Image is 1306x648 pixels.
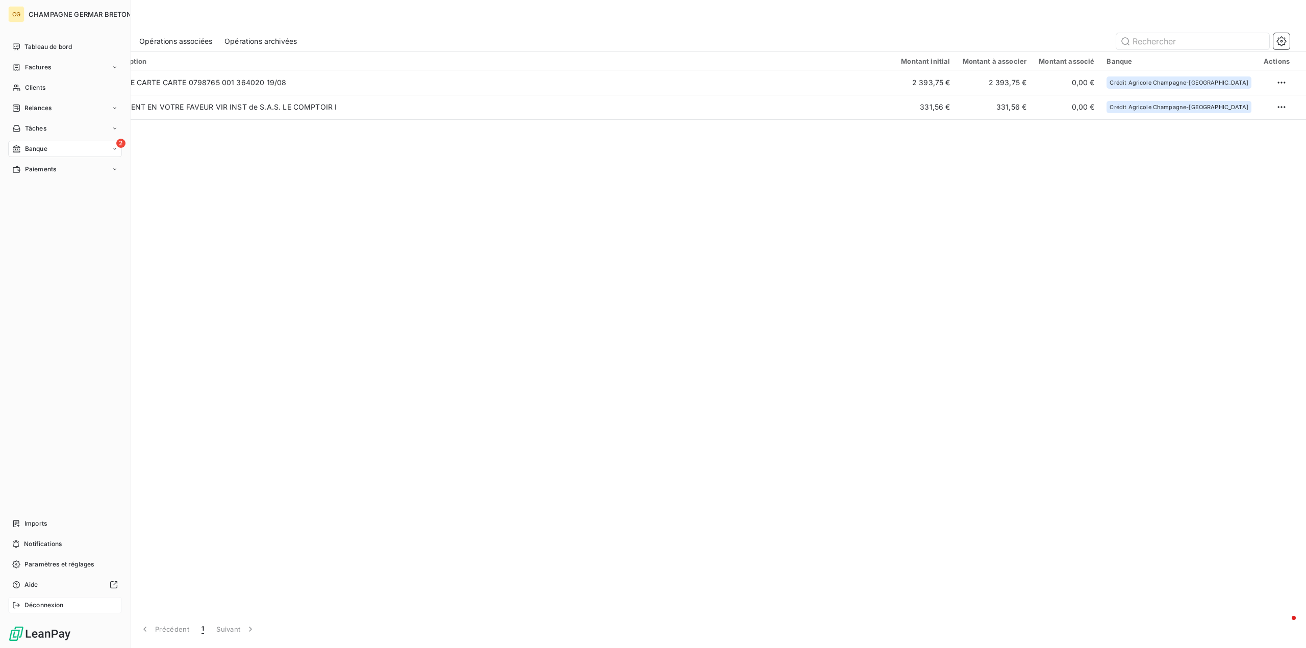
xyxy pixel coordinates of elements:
[895,95,956,119] td: 331,56 €
[25,83,45,92] span: Clients
[957,70,1033,95] td: 2 393,75 €
[24,580,38,589] span: Aide
[8,515,122,532] a: Imports
[139,36,212,46] span: Opérations associées
[102,70,895,95] td: REMISE CARTE CARTE 0798765 001 364020 19/08
[134,618,195,640] button: Précédent
[8,80,122,96] a: Clients
[24,103,52,113] span: Relances
[8,39,122,55] a: Tableau de bord
[24,560,94,569] span: Paramètres et réglages
[29,10,132,18] span: CHAMPAGNE GERMAR BRETON
[1110,104,1248,110] span: Crédit Agricole Champagne-[GEOGRAPHIC_DATA]
[901,57,950,65] div: Montant initial
[102,95,895,119] td: VIREMENT EN VOTRE FAVEUR VIR INST de S.A.S. LE COMPTOIR I
[25,144,47,153] span: Banque
[8,120,122,137] a: Tâches
[895,70,956,95] td: 2 393,75 €
[202,624,204,634] span: 1
[25,165,56,174] span: Paiements
[8,577,122,593] a: Aide
[8,141,122,157] a: 2Banque
[1264,57,1290,65] div: Actions
[8,6,24,22] div: CG
[24,42,72,51] span: Tableau de bord
[1039,57,1094,65] div: Montant associé
[8,161,122,177] a: Paiements
[8,59,122,75] a: Factures
[963,57,1027,65] div: Montant à associer
[24,519,47,528] span: Imports
[1116,33,1269,49] input: Rechercher
[25,124,46,133] span: Tâches
[8,556,122,573] a: Paramètres et réglages
[108,57,889,65] div: Description
[116,139,125,148] span: 2
[1110,80,1248,86] span: Crédit Agricole Champagne-[GEOGRAPHIC_DATA]
[957,95,1033,119] td: 331,56 €
[1107,57,1251,65] div: Banque
[1271,613,1296,638] iframe: Intercom live chat
[25,63,51,72] span: Factures
[1033,95,1100,119] td: 0,00 €
[8,626,71,642] img: Logo LeanPay
[210,618,262,640] button: Suivant
[24,539,62,549] span: Notifications
[1033,70,1100,95] td: 0,00 €
[24,601,64,610] span: Déconnexion
[195,618,210,640] button: 1
[224,36,297,46] span: Opérations archivées
[8,100,122,116] a: Relances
